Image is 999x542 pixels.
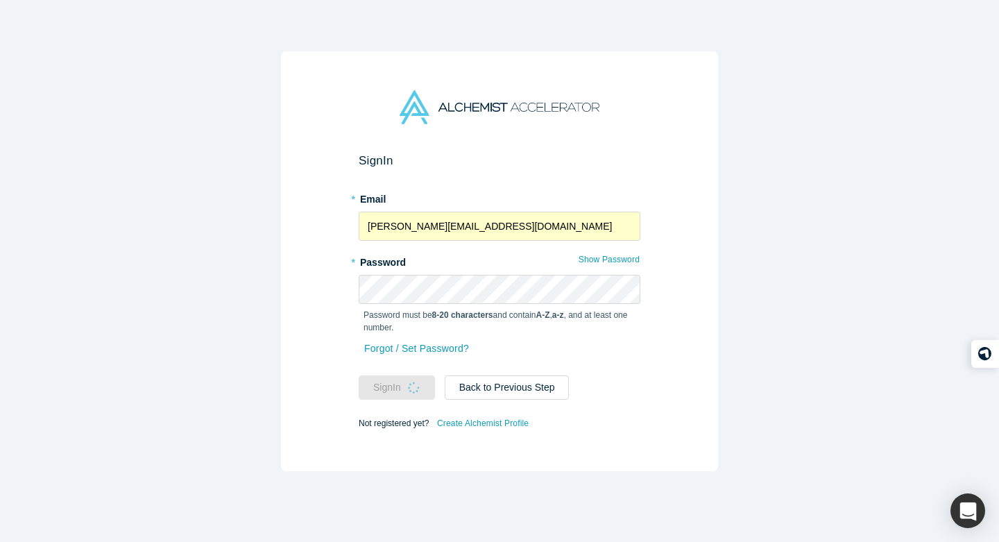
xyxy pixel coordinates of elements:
[364,337,470,361] a: Forgot / Set Password?
[536,310,550,320] strong: A-Z
[359,187,640,207] label: Email
[359,153,640,168] h2: Sign In
[445,375,570,400] button: Back to Previous Step
[359,251,640,270] label: Password
[359,418,429,428] span: Not registered yet?
[578,251,640,269] button: Show Password
[436,414,529,432] a: Create Alchemist Profile
[364,309,635,334] p: Password must be and contain , , and at least one number.
[359,375,435,400] button: SignIn
[432,310,493,320] strong: 8-20 characters
[552,310,564,320] strong: a-z
[400,90,599,124] img: Alchemist Accelerator Logo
